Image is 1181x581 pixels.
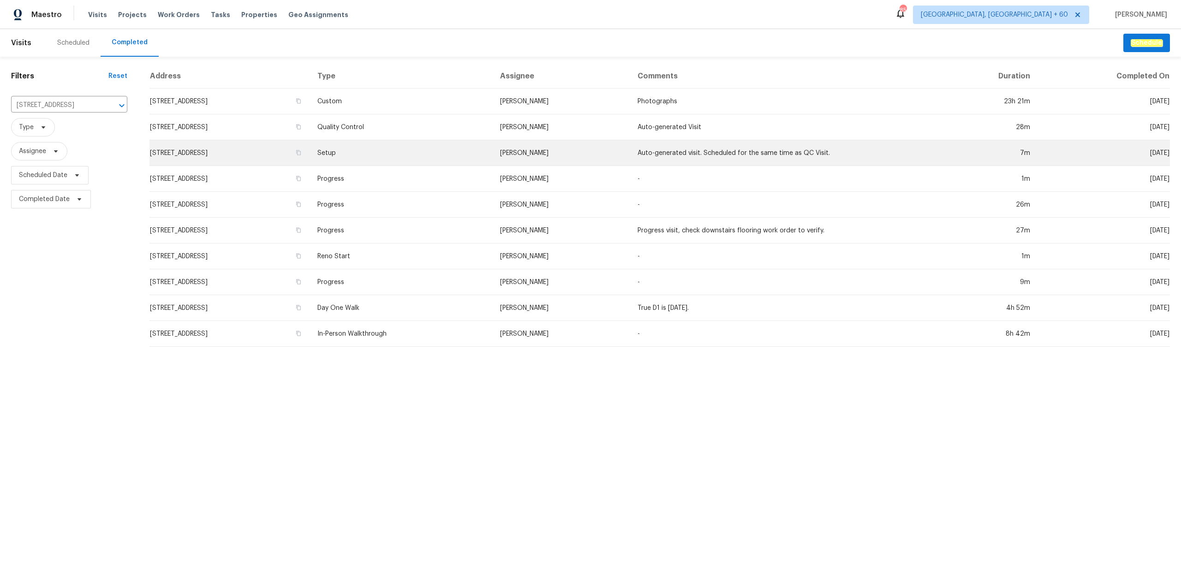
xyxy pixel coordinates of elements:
[936,166,1038,192] td: 1m
[310,243,493,269] td: Reno Start
[11,33,31,53] span: Visits
[294,278,303,286] button: Copy Address
[493,89,630,114] td: [PERSON_NAME]
[19,171,67,180] span: Scheduled Date
[294,148,303,157] button: Copy Address
[493,243,630,269] td: [PERSON_NAME]
[310,321,493,347] td: In-Person Walkthrough
[112,38,148,47] div: Completed
[294,303,303,312] button: Copy Address
[936,295,1038,321] td: 4h 52m
[310,269,493,295] td: Progress
[630,218,936,243] td: Progress visit, check downstairs flooring work order to verify.
[19,147,46,156] span: Assignee
[310,166,493,192] td: Progress
[936,243,1038,269] td: 1m
[1038,295,1170,321] td: [DATE]
[936,218,1038,243] td: 27m
[1123,34,1170,53] button: Schedule
[294,174,303,183] button: Copy Address
[936,269,1038,295] td: 9m
[310,295,493,321] td: Day One Walk
[149,114,310,140] td: [STREET_ADDRESS]
[1038,269,1170,295] td: [DATE]
[118,10,147,19] span: Projects
[294,97,303,105] button: Copy Address
[1038,166,1170,192] td: [DATE]
[630,243,936,269] td: -
[630,140,936,166] td: Auto-generated visit. Scheduled for the same time as QC Visit.
[1038,218,1170,243] td: [DATE]
[11,98,101,113] input: Search for an address...
[630,192,936,218] td: -
[108,71,127,81] div: Reset
[310,89,493,114] td: Custom
[310,192,493,218] td: Progress
[493,218,630,243] td: [PERSON_NAME]
[493,140,630,166] td: [PERSON_NAME]
[294,200,303,208] button: Copy Address
[1131,39,1163,47] em: Schedule
[1038,64,1170,89] th: Completed On
[493,295,630,321] td: [PERSON_NAME]
[19,195,70,204] span: Completed Date
[921,10,1068,19] span: [GEOGRAPHIC_DATA], [GEOGRAPHIC_DATA] + 60
[294,252,303,260] button: Copy Address
[310,64,493,89] th: Type
[630,269,936,295] td: -
[115,99,128,112] button: Open
[630,295,936,321] td: True D1 is [DATE].
[149,295,310,321] td: [STREET_ADDRESS]
[149,192,310,218] td: [STREET_ADDRESS]
[630,321,936,347] td: -
[149,140,310,166] td: [STREET_ADDRESS]
[1038,140,1170,166] td: [DATE]
[1111,10,1167,19] span: [PERSON_NAME]
[149,269,310,295] td: [STREET_ADDRESS]
[936,64,1038,89] th: Duration
[630,166,936,192] td: -
[149,218,310,243] td: [STREET_ADDRESS]
[1038,114,1170,140] td: [DATE]
[19,123,34,132] span: Type
[310,114,493,140] td: Quality Control
[630,64,936,89] th: Comments
[936,140,1038,166] td: 7m
[11,71,108,81] h1: Filters
[630,114,936,140] td: Auto-generated Visit
[493,269,630,295] td: [PERSON_NAME]
[493,192,630,218] td: [PERSON_NAME]
[149,166,310,192] td: [STREET_ADDRESS]
[900,6,906,15] div: 858
[57,38,89,47] div: Scheduled
[1038,89,1170,114] td: [DATE]
[310,140,493,166] td: Setup
[493,166,630,192] td: [PERSON_NAME]
[149,64,310,89] th: Address
[294,226,303,234] button: Copy Address
[1038,192,1170,218] td: [DATE]
[149,89,310,114] td: [STREET_ADDRESS]
[149,321,310,347] td: [STREET_ADDRESS]
[936,114,1038,140] td: 28m
[294,329,303,338] button: Copy Address
[936,321,1038,347] td: 8h 42m
[936,89,1038,114] td: 23h 21m
[241,10,277,19] span: Properties
[158,10,200,19] span: Work Orders
[1038,243,1170,269] td: [DATE]
[936,192,1038,218] td: 26m
[88,10,107,19] span: Visits
[493,321,630,347] td: [PERSON_NAME]
[288,10,348,19] span: Geo Assignments
[310,218,493,243] td: Progress
[493,114,630,140] td: [PERSON_NAME]
[149,243,310,269] td: [STREET_ADDRESS]
[630,89,936,114] td: Photographs
[211,12,230,18] span: Tasks
[1038,321,1170,347] td: [DATE]
[493,64,630,89] th: Assignee
[31,10,62,19] span: Maestro
[294,123,303,131] button: Copy Address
